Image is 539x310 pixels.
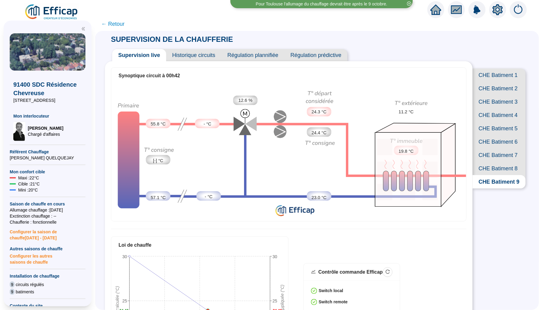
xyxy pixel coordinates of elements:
[24,4,79,21] img: efficap energie logo
[151,121,166,127] span: 55.8 °C
[18,181,40,187] span: Cible : 21 °C
[119,242,281,249] div: Loi de chauffe
[273,298,277,303] tspan: 25
[151,194,166,201] span: 57.1 °C
[205,193,213,200] span: - °C
[16,289,34,295] span: batiments
[28,125,63,131] span: [PERSON_NAME]
[122,298,127,303] tspan: 25
[473,95,526,108] span: CHE Batiment 3
[311,288,317,294] span: check-circle
[386,270,390,274] span: reload
[105,35,239,43] span: SUPERVISION DE LA CHAUFFERIE
[10,246,85,252] span: Autres saisons de chauffe
[469,1,486,18] img: alerts
[407,2,411,6] span: close-circle
[256,1,387,7] div: Pour Toulouse l'allumage du chauffage devrait être après le 9 octobre.
[10,282,15,288] span: 9
[311,269,316,274] span: stock
[18,175,39,181] span: Maxi : 22 °C
[111,84,466,219] img: circuit-supervision.724c8d6b72cc0638e748.png
[510,1,527,18] img: alerts
[399,108,414,115] span: 11.2 °C
[13,97,82,103] span: [STREET_ADDRESS]
[473,162,526,175] span: CHE Batiment 8
[153,157,163,164] span: [-] °C
[10,289,15,295] span: 9
[319,299,348,304] strong: Switch remote
[10,201,85,207] span: Saison de chauffe en cours
[166,49,221,61] span: Historique circuits
[473,148,526,162] span: CHE Batiment 7
[81,27,85,31] span: double-left
[10,207,85,213] span: Allumage chauffage : [DATE]
[16,282,44,288] span: circuits régulés
[473,68,526,82] span: CHE Batiment 1
[311,299,317,305] span: check-circle
[319,288,343,293] strong: Switch local
[10,273,85,279] span: Installation de chauffage
[119,72,459,79] div: Synoptique circuit à 00h42
[101,20,125,28] span: ← Retour
[122,255,127,259] tspan: 30
[13,122,25,141] img: Chargé d'affaires
[312,129,327,136] span: 24.4 °C
[10,303,85,309] span: Contexte du site
[18,187,38,193] span: Mini : 20 °C
[111,84,466,219] div: Synoptique
[13,80,82,97] span: 91400 SDC Résidence Chevreuse
[13,113,82,119] span: Mon interlocuteur
[28,131,63,137] span: Chargé d'affaires
[430,4,441,15] span: home
[273,255,277,259] tspan: 30
[492,4,503,15] span: setting
[312,194,327,201] span: 23.0 °C
[10,219,85,225] span: Chaufferie : fonctionnelle
[221,49,284,61] span: Régulation plannifiée
[473,108,526,122] span: CHE Batiment 4
[10,213,85,219] span: Exctinction chauffage : --
[318,268,383,276] div: Contrôle commande Efficap
[10,149,85,155] span: Référent Chauffage
[312,108,327,115] span: 24.3 °C
[239,97,253,104] span: 12.6 %
[112,49,166,61] span: Supervision live
[10,155,85,161] span: [PERSON_NAME] QUELQUEJAY
[473,175,526,188] span: CHE Batiment 9
[10,225,85,241] span: Configurer la saison de chauffe [DATE] - [DATE]
[473,82,526,95] span: CHE Batiment 2
[284,49,347,61] span: Régulation prédictive
[473,135,526,148] span: CHE Batiment 6
[204,121,212,127] span: - °C
[451,4,462,15] span: fund
[10,169,85,175] span: Mon confort cible
[10,252,85,265] span: Configurer les autres saisons de chauffe
[473,122,526,135] span: CHE Batiment 5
